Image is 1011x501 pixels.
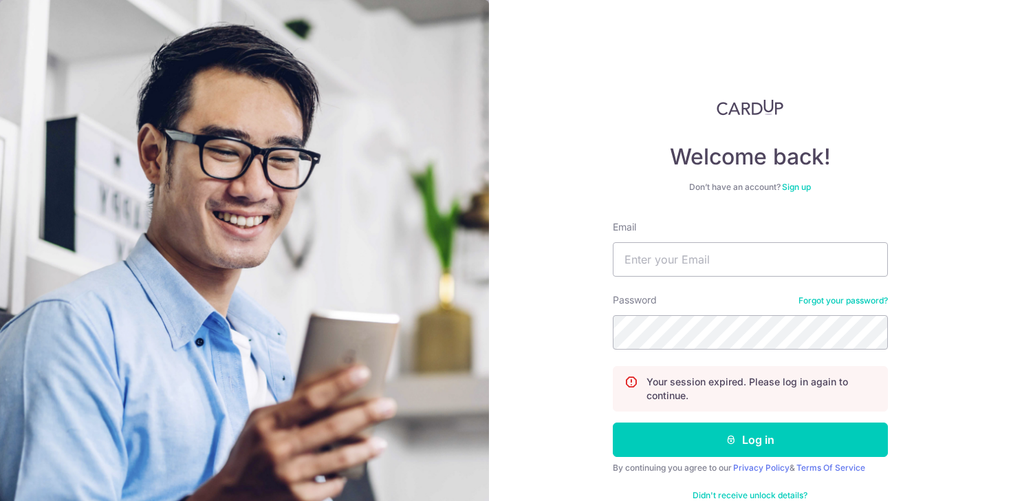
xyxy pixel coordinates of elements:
[613,462,888,473] div: By continuing you agree to our &
[733,462,790,473] a: Privacy Policy
[613,220,636,234] label: Email
[613,143,888,171] h4: Welcome back!
[613,242,888,277] input: Enter your Email
[717,99,784,116] img: CardUp Logo
[798,295,888,306] a: Forgot your password?
[613,293,657,307] label: Password
[782,182,811,192] a: Sign up
[646,375,876,403] p: Your session expired. Please log in again to continue.
[796,462,865,473] a: Terms Of Service
[613,182,888,193] div: Don’t have an account?
[613,423,888,457] button: Log in
[693,490,807,501] a: Didn't receive unlock details?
